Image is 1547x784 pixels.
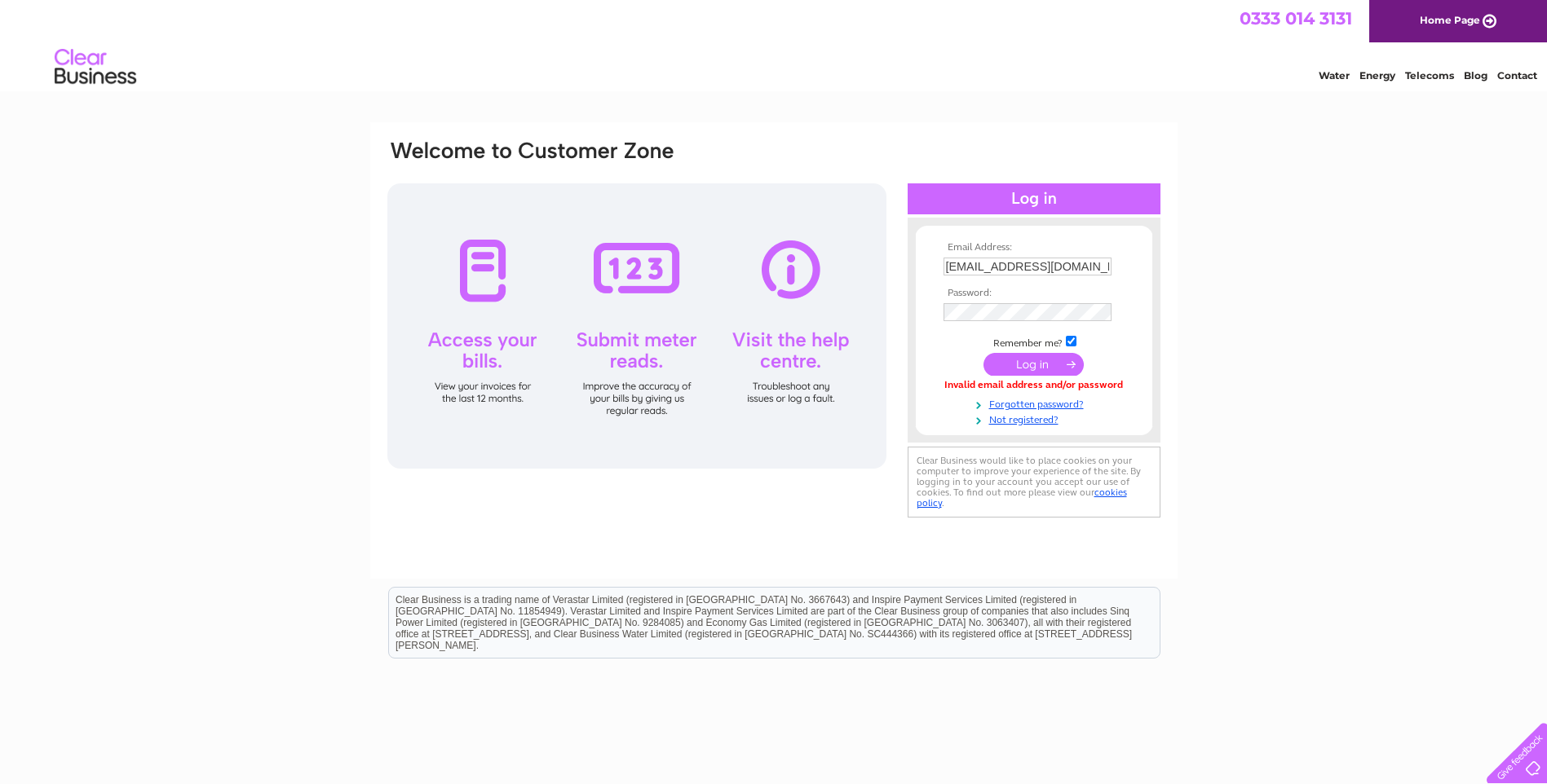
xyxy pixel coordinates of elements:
a: Forgotten password? [944,395,1129,411]
a: Energy [1359,69,1395,81]
div: Clear Business is a trading name of Verastar Limited (registered in [GEOGRAPHIC_DATA] No. 3667643... [389,9,1160,79]
div: Clear Business would like to place cookies on your computer to improve your experience of the sit... [908,447,1160,518]
th: Email Address: [939,242,1129,253]
input: Submit [983,353,1084,376]
img: logo.png [54,42,137,92]
a: Telecoms [1405,69,1454,81]
a: cookies policy [917,487,1127,509]
div: Invalid email address and/or password [944,380,1125,391]
a: 0333 014 3131 [1240,8,1352,29]
a: Water [1319,69,1350,81]
td: Remember me? [939,333,1129,350]
a: Blog [1464,69,1487,81]
a: Contact [1497,69,1537,81]
th: Password: [939,288,1129,299]
a: Not registered? [944,411,1129,426]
